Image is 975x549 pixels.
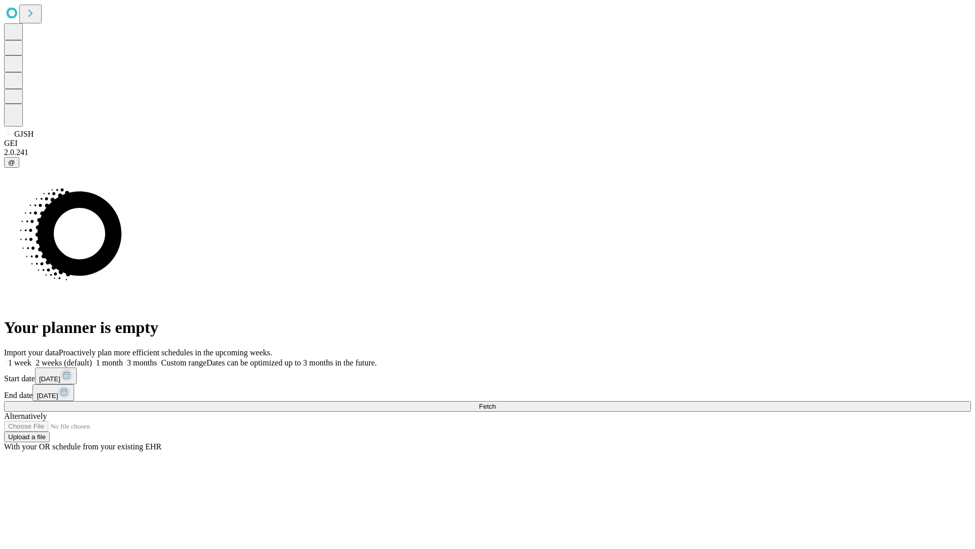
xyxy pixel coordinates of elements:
span: @ [8,159,15,166]
span: 3 months [127,358,157,367]
div: GEI [4,139,971,148]
span: [DATE] [37,392,58,400]
h1: Your planner is empty [4,318,971,337]
button: @ [4,157,19,168]
span: 1 week [8,358,31,367]
div: End date [4,384,971,401]
div: Start date [4,368,971,384]
button: Upload a file [4,432,50,442]
span: Alternatively [4,412,47,420]
div: 2.0.241 [4,148,971,157]
span: 2 weeks (default) [36,358,92,367]
span: GJSH [14,130,34,138]
span: Import your data [4,348,59,357]
span: Custom range [161,358,206,367]
span: [DATE] [39,375,60,383]
button: Fetch [4,401,971,412]
span: Fetch [479,403,496,410]
button: [DATE] [32,384,74,401]
span: With your OR schedule from your existing EHR [4,442,161,451]
span: 1 month [96,358,123,367]
span: Dates can be optimized up to 3 months in the future. [207,358,377,367]
span: Proactively plan more efficient schedules in the upcoming weeks. [59,348,272,357]
button: [DATE] [35,368,77,384]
